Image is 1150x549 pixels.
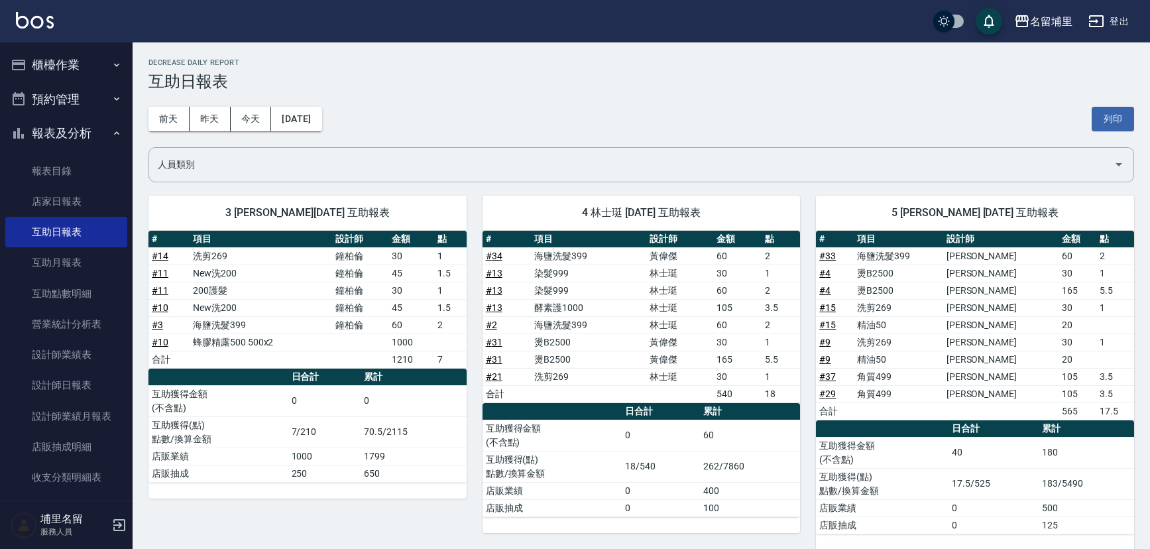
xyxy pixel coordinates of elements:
h3: 互助日報表 [148,72,1134,91]
td: 2 [762,247,800,265]
table: a dense table [148,231,467,369]
th: # [483,231,532,248]
th: # [148,231,190,248]
td: 角質499 [854,385,943,402]
td: 5.5 [762,351,800,368]
th: 設計師 [332,231,388,248]
td: 1 [1096,265,1134,282]
td: 店販抽成 [816,517,949,534]
td: 30 [1059,265,1096,282]
button: 名留埔里 [1009,8,1078,35]
a: 營業統計分析表 [5,309,127,339]
td: 60 [713,247,762,265]
a: 店販抽成明細 [5,432,127,462]
td: 海鹽洗髮399 [531,316,646,334]
td: 0 [622,499,700,517]
th: 點 [434,231,467,248]
td: New洗200 [190,299,332,316]
td: 125 [1039,517,1134,534]
td: 3.5 [1096,385,1134,402]
td: 黃偉傑 [646,351,713,368]
td: 林士珽 [646,316,713,334]
td: 1.5 [434,299,467,316]
td: 林士珽 [646,265,713,282]
th: 金額 [713,231,762,248]
td: 30 [713,265,762,282]
td: 250 [288,465,361,482]
th: 金額 [388,231,433,248]
td: 2 [762,282,800,299]
button: Open [1108,154,1129,175]
td: 17.5 [1096,402,1134,420]
th: 點 [1096,231,1134,248]
button: 前天 [148,107,190,131]
a: #3 [152,320,163,330]
td: 105 [713,299,762,316]
td: 店販業績 [148,448,288,465]
td: 0 [622,420,700,451]
td: 60 [713,282,762,299]
div: 名留埔里 [1030,13,1072,30]
td: 0 [622,482,700,499]
td: 角質499 [854,368,943,385]
a: #37 [819,371,836,382]
td: 洗剪269 [190,247,332,265]
a: 報表目錄 [5,156,127,186]
td: 互助獲得金額 (不含點) [148,385,288,416]
span: 5 [PERSON_NAME] [DATE] 互助報表 [832,206,1118,219]
td: 5.5 [1096,282,1134,299]
a: 收支分類明細表 [5,462,127,493]
a: 店家日報表 [5,186,127,217]
td: 店販抽成 [483,499,622,517]
a: #34 [486,251,502,261]
table: a dense table [816,231,1134,420]
td: 1 [762,334,800,351]
th: 設計師 [646,231,713,248]
th: 項目 [190,231,332,248]
td: 黃偉傑 [646,247,713,265]
a: #31 [486,354,502,365]
td: 20 [1059,316,1096,334]
td: 海鹽洗髮399 [854,247,943,265]
span: 4 林士珽 [DATE] 互助報表 [498,206,785,219]
span: 3 [PERSON_NAME][DATE] 互助報表 [164,206,451,219]
td: 45 [388,265,433,282]
a: 設計師業績表 [5,339,127,370]
td: 林士珽 [646,368,713,385]
td: 17.5/525 [949,468,1039,499]
a: #11 [152,285,168,296]
th: 日合計 [622,403,700,420]
a: 互助月報表 [5,247,127,278]
th: 金額 [1059,231,1096,248]
a: #14 [152,251,168,261]
td: 鐘柏倫 [332,265,388,282]
td: 互助獲得金額 (不含點) [483,420,622,451]
td: 1.5 [434,265,467,282]
h5: 埔里名留 [40,513,108,526]
td: 互助獲得(點) 點數/換算金額 [483,451,622,482]
td: 0 [949,499,1039,517]
td: 1799 [361,448,467,465]
td: 店販業績 [816,499,949,517]
a: 設計師業績月報表 [5,401,127,432]
td: 70.5/2115 [361,416,467,448]
a: #10 [152,302,168,313]
td: 2 [762,316,800,334]
td: 100 [700,499,800,517]
td: 540 [713,385,762,402]
td: 精油50 [854,316,943,334]
a: #29 [819,389,836,399]
a: #13 [486,268,502,278]
table: a dense table [483,403,801,517]
th: 設計師 [943,231,1059,248]
td: 30 [713,368,762,385]
td: 1 [1096,299,1134,316]
p: 服務人員 [40,526,108,538]
button: 今天 [231,107,272,131]
a: 設計師日報表 [5,370,127,400]
button: save [976,8,1002,34]
th: 累計 [700,403,800,420]
table: a dense table [483,231,801,403]
a: #15 [819,320,836,330]
th: 點 [762,231,800,248]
